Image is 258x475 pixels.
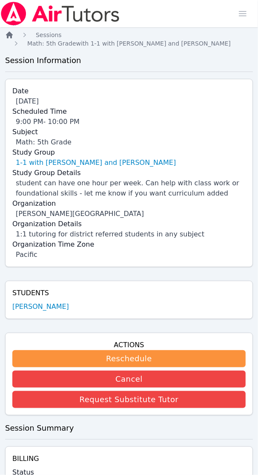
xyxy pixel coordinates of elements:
label: Study Group Details [12,168,246,178]
h4: Billing [12,454,246,464]
h3: Session Information [5,55,253,66]
div: [PERSON_NAME][GEOGRAPHIC_DATA] [16,209,246,219]
a: Math: 5th Gradewith 1-1 with [PERSON_NAME] and [PERSON_NAME] [27,39,231,48]
h3: Session Summary [5,422,253,434]
h4: Actions [12,340,246,350]
div: 1:1 tutoring for district referred students in any subject [16,229,246,239]
a: 1-1 with [PERSON_NAME] and [PERSON_NAME] [16,158,176,168]
nav: Breadcrumb [5,31,253,48]
span: Sessions [36,32,62,38]
span: Math: 5th Grade with 1-1 with [PERSON_NAME] and [PERSON_NAME] [27,40,231,47]
label: Study Group [12,147,246,158]
div: [DATE] [16,96,246,107]
div: Math: 5th Grade [16,137,246,147]
button: Request Substitute Tutor [12,391,246,408]
label: Organization Details [12,219,246,229]
h4: Students [12,288,246,298]
button: Reschedule [12,350,246,367]
div: student can have one hour per week. Can help with class work or foundational skills - let me know... [16,178,246,199]
a: [PERSON_NAME] [12,302,69,312]
a: Sessions [36,31,62,39]
label: Date [12,86,246,96]
label: Organization [12,199,246,209]
div: Pacific [16,250,246,260]
label: Organization Time Zone [12,239,246,250]
label: Scheduled Time [12,107,246,117]
div: 9:00 PM - 10:00 PM [16,117,246,127]
label: Subject [12,127,246,137]
button: Cancel [12,371,246,388]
